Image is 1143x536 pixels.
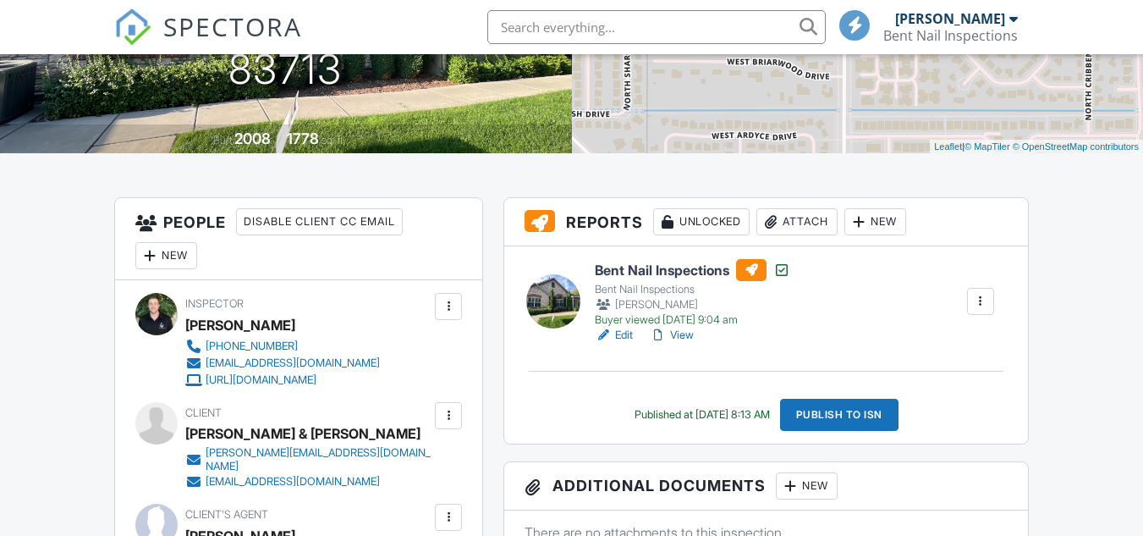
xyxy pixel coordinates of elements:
[756,208,838,235] div: Attach
[206,373,316,387] div: [URL][DOMAIN_NAME]
[635,408,770,422] div: Published at [DATE] 8:13 AM
[206,446,431,473] div: [PERSON_NAME][EMAIL_ADDRESS][DOMAIN_NAME]
[595,259,790,281] h6: Bent Nail Inspections
[595,283,790,296] div: Bent Nail Inspections
[234,130,271,147] div: 2008
[185,421,420,446] div: [PERSON_NAME] & [PERSON_NAME]
[287,130,319,147] div: 1778
[487,10,826,44] input: Search everything...
[185,406,222,419] span: Client
[653,208,750,235] div: Unlocked
[895,10,1005,27] div: [PERSON_NAME]
[206,356,380,370] div: [EMAIL_ADDRESS][DOMAIN_NAME]
[883,27,1018,44] div: Bent Nail Inspections
[185,338,380,355] a: [PHONE_NUMBER]
[595,313,790,327] div: Buyer viewed [DATE] 9:04 am
[185,508,268,521] span: Client's Agent
[930,140,1143,154] div: |
[115,198,482,280] h3: People
[206,340,298,353] div: [PHONE_NUMBER]
[185,297,244,310] span: Inspector
[114,8,151,46] img: The Best Home Inspection Software - Spectora
[206,475,380,489] div: [EMAIL_ADDRESS][DOMAIN_NAME]
[135,242,197,269] div: New
[650,327,694,344] a: View
[504,198,1027,246] h3: Reports
[844,208,906,235] div: New
[185,446,431,473] a: [PERSON_NAME][EMAIL_ADDRESS][DOMAIN_NAME]
[236,208,403,235] div: Disable Client CC Email
[185,312,295,338] div: [PERSON_NAME]
[321,134,345,146] span: sq. ft.
[114,23,302,58] a: SPECTORA
[163,8,302,44] span: SPECTORA
[1013,141,1139,152] a: © OpenStreetMap contributors
[780,399,898,431] div: Publish to ISN
[595,259,790,327] a: Bent Nail Inspections Bent Nail Inspections [PERSON_NAME] Buyer viewed [DATE] 9:04 am
[185,372,380,389] a: [URL][DOMAIN_NAME]
[504,462,1027,511] h3: Additional Documents
[595,327,633,344] a: Edit
[185,355,380,372] a: [EMAIL_ADDRESS][DOMAIN_NAME]
[776,472,838,500] div: New
[934,141,962,152] a: Leaflet
[213,134,232,146] span: Built
[964,141,1010,152] a: © MapTiler
[595,296,790,313] div: [PERSON_NAME]
[185,473,431,490] a: [EMAIL_ADDRESS][DOMAIN_NAME]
